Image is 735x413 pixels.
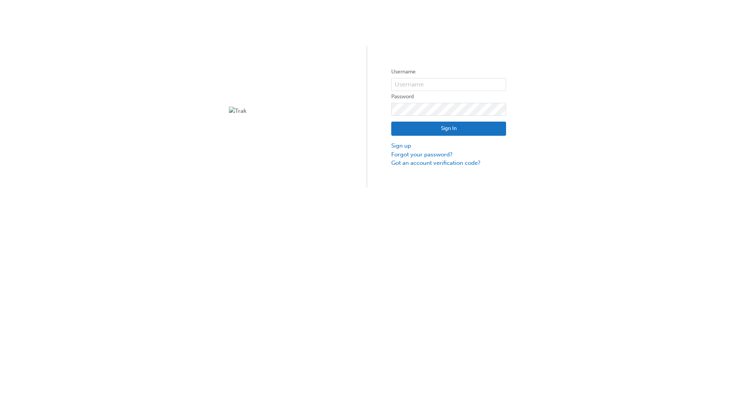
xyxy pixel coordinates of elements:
[391,159,506,167] a: Got an account verification code?
[391,150,506,159] a: Forgot your password?
[391,122,506,136] button: Sign In
[391,78,506,91] input: Username
[391,141,506,150] a: Sign up
[229,107,344,115] img: Trak
[391,67,506,76] label: Username
[391,92,506,101] label: Password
